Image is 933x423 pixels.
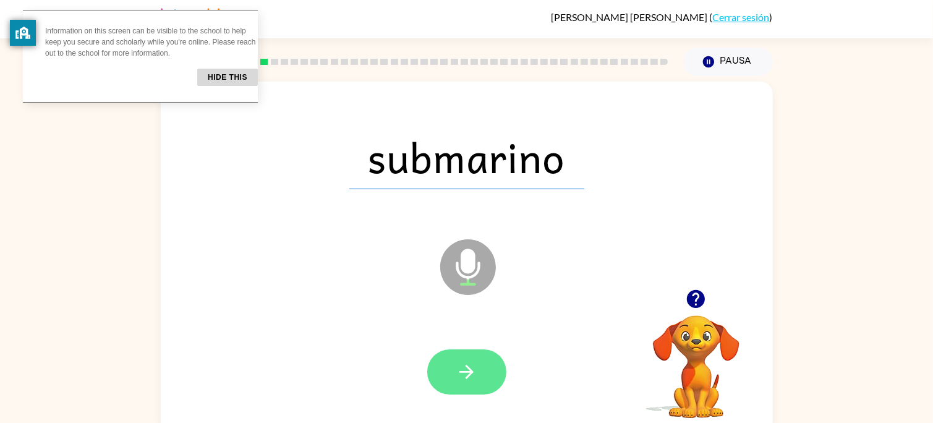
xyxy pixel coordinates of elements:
[713,11,770,23] a: Cerrar sesión
[45,25,258,59] p: Information on this screen can be visible to the school to help keep you secure and scholarly whi...
[634,296,758,420] video: Tu navegador debe admitir la reproducción de archivos .mp4 para usar Literably. Intenta usar otro...
[349,125,584,189] span: submarino
[161,5,229,32] img: Literably
[552,11,773,23] div: ( )
[197,69,258,86] button: Hide this
[552,11,710,23] span: [PERSON_NAME] [PERSON_NAME]
[683,48,773,76] button: Pausa
[10,20,36,46] button: privacy banner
